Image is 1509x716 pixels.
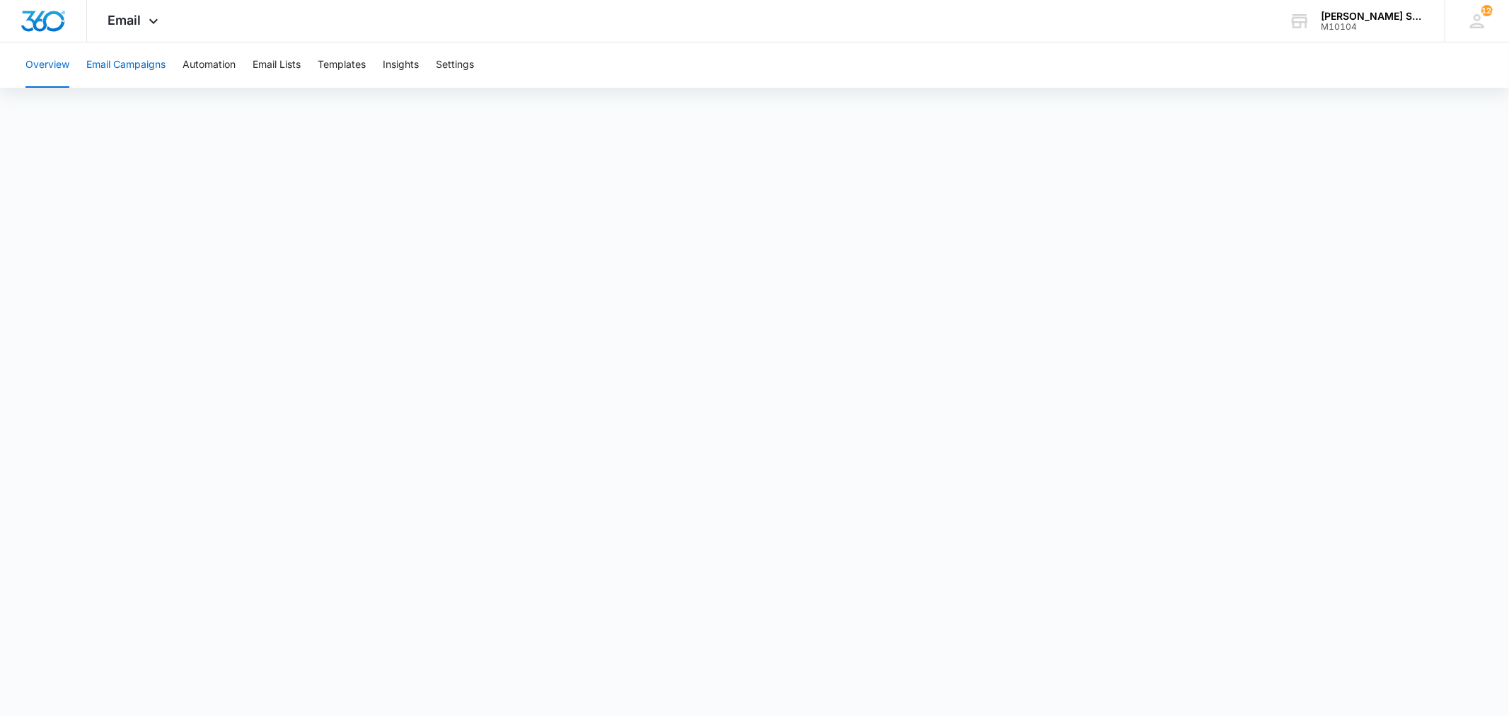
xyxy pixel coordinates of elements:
[1321,22,1424,32] div: account id
[25,42,69,88] button: Overview
[318,42,366,88] button: Templates
[86,42,166,88] button: Email Campaigns
[383,42,419,88] button: Insights
[108,13,141,28] span: Email
[436,42,474,88] button: Settings
[183,42,236,88] button: Automation
[1481,5,1493,16] div: notifications count
[1321,11,1424,22] div: account name
[1481,5,1493,16] span: 124
[253,42,301,88] button: Email Lists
